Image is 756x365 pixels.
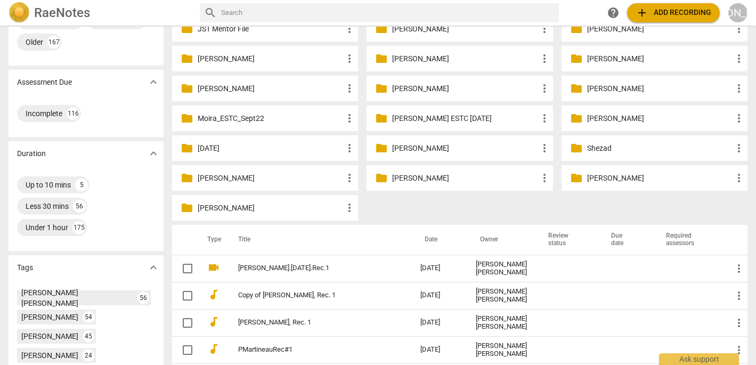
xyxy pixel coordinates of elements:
[733,22,745,35] span: more_vert
[733,172,745,184] span: more_vert
[733,262,745,275] span: more_vert
[733,82,745,95] span: more_vert
[392,83,538,94] p: Lori Hamlin
[607,6,620,19] span: help
[198,23,343,35] p: JST Mentor File
[627,3,720,22] button: Upload
[587,23,733,35] p: Jo-Ann Verrier
[198,202,343,214] p: Travis Cox
[181,52,193,65] span: folder
[538,22,551,35] span: more_vert
[145,145,161,161] button: Show more
[238,319,382,327] a: [PERSON_NAME], Rec. 1
[375,112,388,125] span: folder
[587,113,733,124] p: Sari Gilbert
[147,147,160,160] span: expand_more
[145,259,161,275] button: Show more
[570,22,583,35] span: folder
[412,225,467,255] th: Date
[21,287,133,309] div: [PERSON_NAME] [PERSON_NAME]
[733,142,745,155] span: more_vert
[181,112,193,125] span: folder
[375,52,388,65] span: folder
[392,53,538,64] p: Karen Toole
[728,3,747,22] button: [PERSON_NAME]
[207,315,220,328] span: audiotrack
[21,331,78,342] div: [PERSON_NAME]
[538,142,551,155] span: more_vert
[343,82,356,95] span: more_vert
[145,74,161,90] button: Show more
[198,173,343,184] p: Susan B.
[538,82,551,95] span: more_vert
[412,282,467,309] td: [DATE]
[467,225,535,255] th: Owner
[9,2,191,23] a: LogoRaeNotes
[26,201,69,212] div: Less 30 mins
[238,264,382,272] a: [PERSON_NAME].[DATE].Rec.1
[653,225,724,255] th: Required assessors
[72,221,85,234] div: 175
[604,3,623,22] a: Help
[21,350,78,361] div: [PERSON_NAME]
[198,143,343,154] p: September 2022
[238,291,382,299] a: Copy of [PERSON_NAME], Rec. 1
[375,172,388,184] span: folder
[9,2,30,23] img: Logo
[587,53,733,64] p: Katie Ertmer
[570,52,583,65] span: folder
[392,23,538,35] p: Jen Schaumberg
[343,201,356,214] span: more_vert
[659,353,739,365] div: Ask support
[34,5,90,20] h2: RaeNotes
[733,317,745,329] span: more_vert
[73,200,86,213] div: 56
[198,83,343,94] p: Lindsay Harrington
[392,113,538,124] p: Rebecca ESTC Sept 22
[17,148,46,159] p: Duration
[147,261,160,274] span: expand_more
[343,142,356,155] span: more_vert
[137,292,149,304] div: 56
[17,77,72,88] p: Assessment Due
[198,113,343,124] p: Moira_ESTC_Sept22
[538,172,551,184] span: more_vert
[476,288,527,304] div: [PERSON_NAME] [PERSON_NAME]
[392,173,538,184] p: Tiffany Halsall
[587,173,733,184] p: Traci Everett
[181,22,193,35] span: folder
[181,172,193,184] span: folder
[375,142,388,155] span: folder
[412,336,467,363] td: [DATE]
[733,344,745,356] span: more_vert
[207,261,220,274] span: videocam
[26,108,62,119] div: Incomplete
[476,315,527,331] div: [PERSON_NAME] [PERSON_NAME]
[225,225,412,255] th: Title
[476,342,527,358] div: [PERSON_NAME] [PERSON_NAME]
[343,22,356,35] span: more_vert
[733,112,745,125] span: more_vert
[181,201,193,214] span: folder
[476,261,527,277] div: [PERSON_NAME] [PERSON_NAME]
[375,82,388,95] span: folder
[83,311,94,323] div: 54
[587,143,733,154] p: Shezad
[733,289,745,302] span: more_vert
[412,255,467,282] td: [DATE]
[538,52,551,65] span: more_vert
[207,343,220,355] span: audiotrack
[570,112,583,125] span: folder
[238,346,382,354] a: PMartineauRec#1
[75,179,88,191] div: 5
[587,83,733,94] p: Lynn Palazzo
[204,6,217,19] span: search
[343,112,356,125] span: more_vert
[570,142,583,155] span: folder
[198,53,343,64] p: Judy Kopp
[570,172,583,184] span: folder
[538,112,551,125] span: more_vert
[598,225,653,255] th: Due date
[83,350,94,361] div: 24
